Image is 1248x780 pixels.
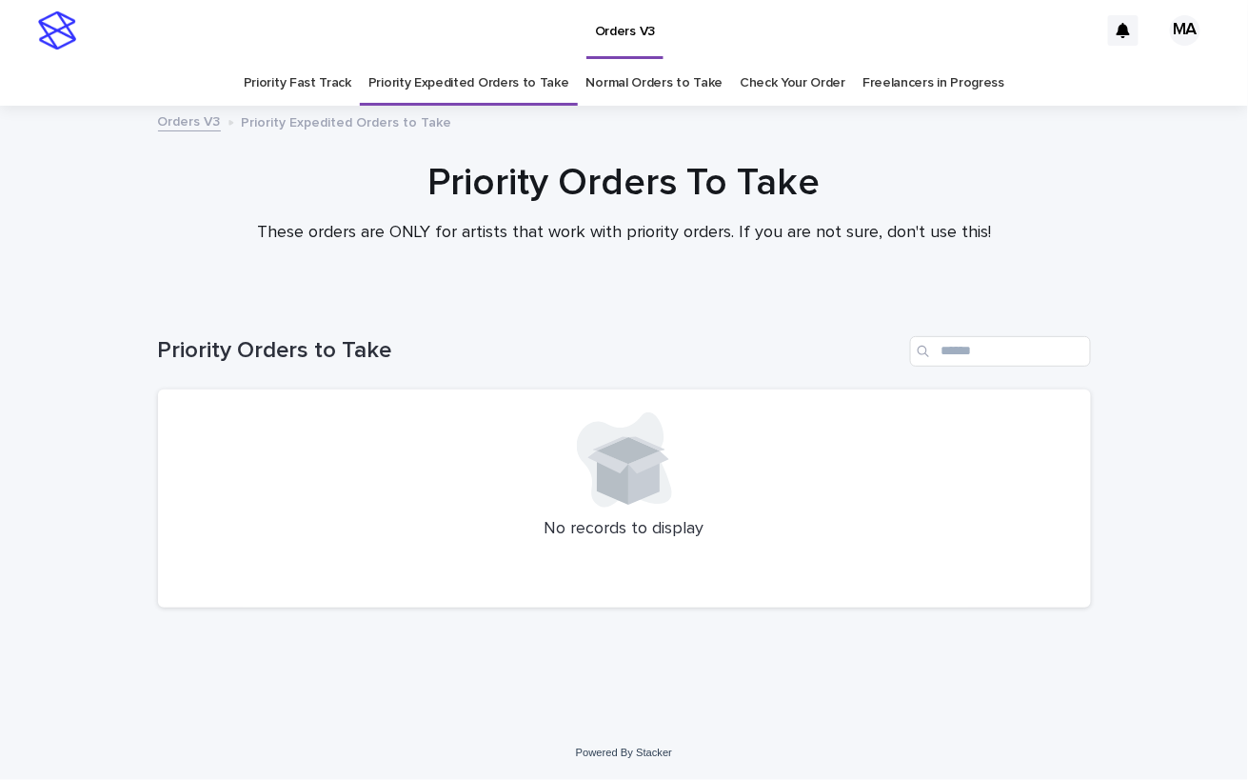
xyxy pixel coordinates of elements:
a: Check Your Order [740,61,845,106]
a: Priority Fast Track [244,61,351,106]
input: Search [910,336,1091,367]
p: These orders are ONLY for artists that work with priority orders. If you are not sure, don't use ... [244,223,1005,244]
a: Powered By Stacker [576,747,672,758]
div: MA [1170,15,1200,46]
p: No records to display [181,519,1068,540]
a: Normal Orders to Take [586,61,723,106]
h1: Priority Orders to Take [158,337,902,365]
img: stacker-logo-s-only.png [38,11,76,50]
p: Priority Expedited Orders to Take [242,110,452,131]
a: Freelancers in Progress [862,61,1004,106]
h1: Priority Orders To Take [158,160,1091,206]
a: Priority Expedited Orders to Take [368,61,569,106]
a: Orders V3 [158,110,221,131]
